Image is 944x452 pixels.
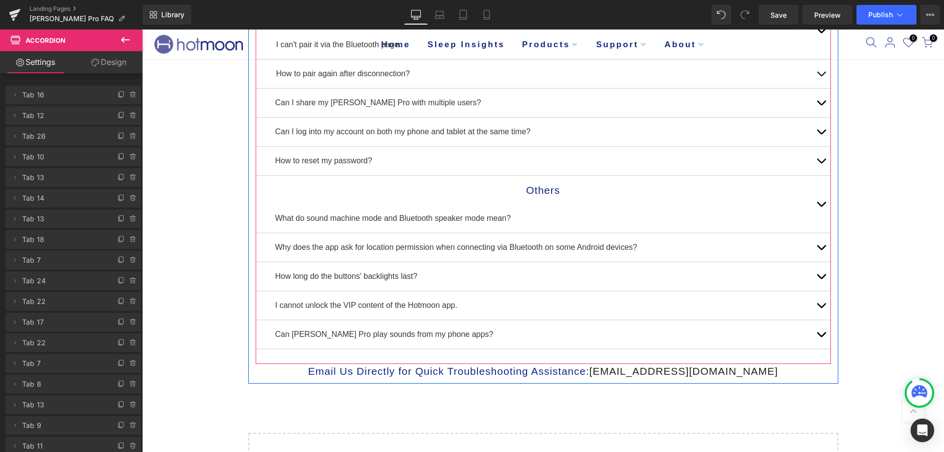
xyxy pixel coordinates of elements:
p: How to pair again after disconnection? [134,37,669,51]
span: Tab 22 [22,292,105,311]
button: Publish [856,5,916,25]
span: Tab 10 [22,148,105,166]
span: Tab 7 [22,251,105,270]
span: Tab 18 [22,230,105,249]
a: Desktop [404,5,428,25]
span: Tab 7 [22,354,105,373]
p: Can I log into my account on both my phone and tablet at the same time? [133,95,669,109]
span: Tab 13 [22,395,105,414]
span: Save [770,10,787,20]
button: More [920,5,940,25]
span: Tab 22 [22,333,105,352]
a: Tablet [451,5,475,25]
p: How long do the buttons' backlights last? [133,240,669,254]
span: Accordion [26,36,65,44]
span: Publish [868,11,893,19]
span: Tab 16 [22,86,105,104]
a: Laptop [428,5,451,25]
span: Tab 9 [22,416,105,435]
span: Tab 17 [22,313,105,331]
span: [PERSON_NAME] Pro FAQ [29,15,114,23]
h1: Email Us Directly for Quick Troubleshooting Assistance: [114,334,689,349]
a: Preview [802,5,853,25]
a: Mobile [475,5,499,25]
p: Why does the app ask for location permission when connecting via Bluetooth on some Android devices? [133,211,669,225]
span: Preview [814,10,841,20]
span: Tab 13 [22,168,105,187]
p: I cannot unlock the VIP content of the Hotmoon app. [133,269,669,283]
a: New Library [143,5,191,25]
span: Tab 24 [22,271,105,290]
span: Tab 14 [22,189,105,208]
div: Open Intercom Messenger [911,419,934,442]
p: How to reset my password? [133,124,669,138]
span: Tab 12 [22,106,105,125]
span: Tab 26 [22,127,105,146]
button: Undo [711,5,731,25]
span: Library [161,10,184,19]
span: Tab 8 [22,375,105,393]
a: Landing Pages [29,5,143,13]
a: Design [73,51,145,73]
a: [EMAIL_ADDRESS][DOMAIN_NAME] [447,336,636,347]
p: What do sound machine mode and Bluetooth speaker mode mean? [133,182,669,196]
span: Tab 13 [22,210,105,228]
button: Redo [735,5,755,25]
h1: Others [133,153,669,168]
p: Can [PERSON_NAME] Pro play sounds from my phone apps? [133,298,669,312]
p: Can I share my [PERSON_NAME] Pro with multiple users? [133,66,669,80]
p: I can't pair it via the Bluetooth page. [134,8,669,22]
